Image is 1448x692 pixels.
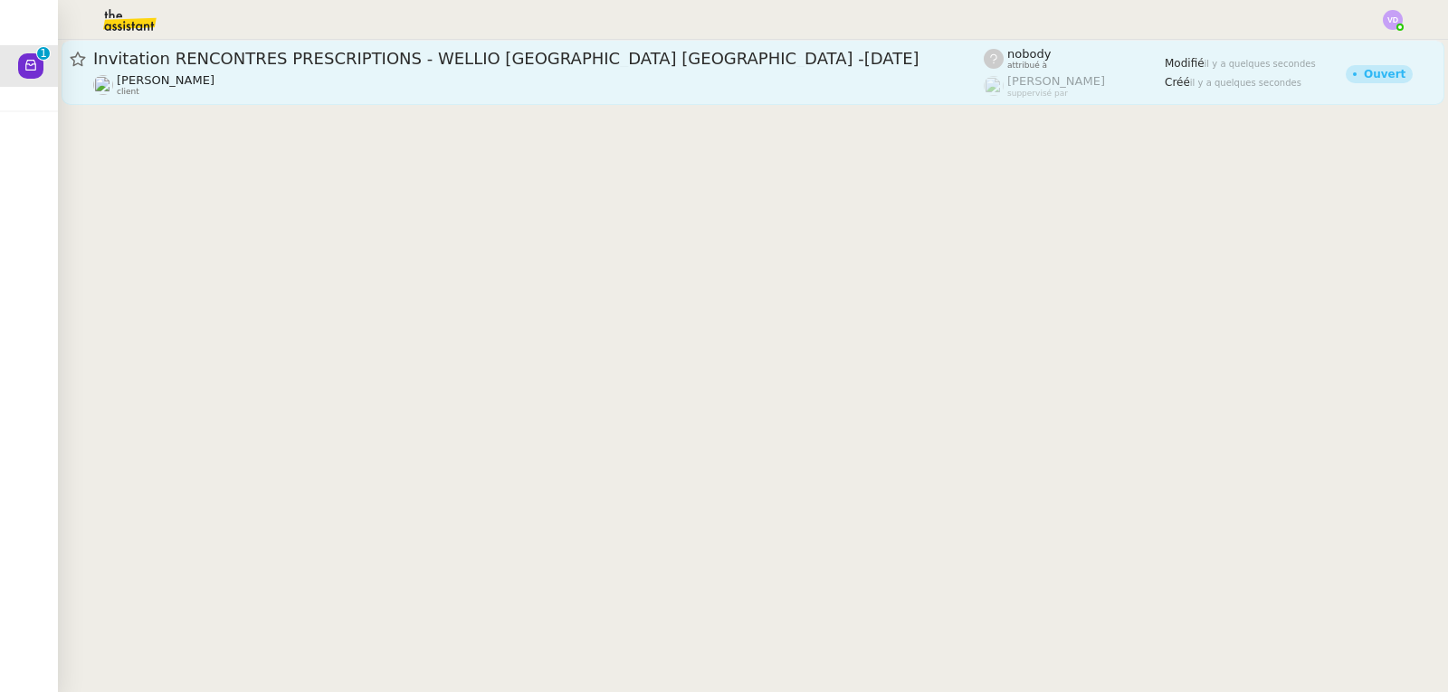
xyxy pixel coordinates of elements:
[1205,59,1316,69] span: il y a quelques secondes
[984,74,1165,98] app-user-label: suppervisé par
[37,47,50,60] nz-badge-sup: 1
[1165,57,1205,70] span: Modifié
[1364,69,1405,80] div: Ouvert
[984,47,1165,71] app-user-label: attribué à
[984,76,1004,96] img: users%2FyQfMwtYgTqhRP2YHWHmG2s2LYaD3%2Favatar%2Fprofile-pic.png
[1190,78,1301,88] span: il y a quelques secondes
[1007,61,1047,71] span: attribué à
[93,73,984,97] app-user-detailed-label: client
[117,87,139,97] span: client
[40,47,47,63] p: 1
[93,75,113,95] img: users%2FnSvcPnZyQ0RA1JfSOxSfyelNlJs1%2Favatar%2Fp1050537-640x427.jpg
[117,73,214,87] span: [PERSON_NAME]
[1007,47,1051,61] span: nobody
[1007,74,1105,88] span: [PERSON_NAME]
[1383,10,1403,30] img: svg
[1165,76,1190,89] span: Créé
[93,51,984,67] span: Invitation RENCONTRES PRESCRIPTIONS - WELLIO [GEOGRAPHIC_DATA] [GEOGRAPHIC_DATA] -[DATE]
[1007,89,1068,99] span: suppervisé par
